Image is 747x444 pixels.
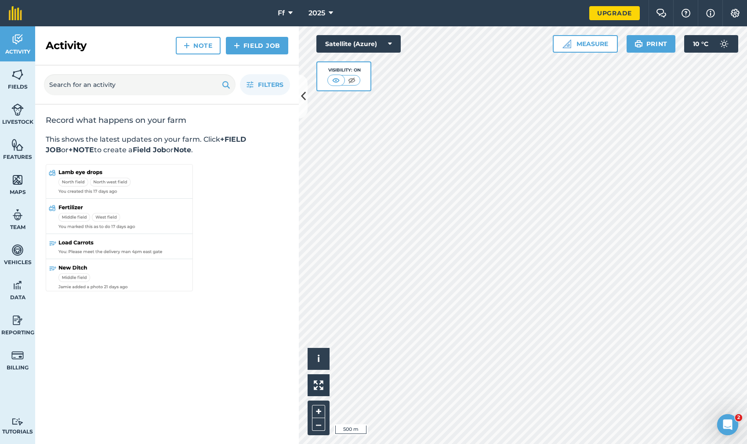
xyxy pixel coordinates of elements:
img: svg+xml;base64,PD94bWwgdmVyc2lvbj0iMS4wIiBlbmNvZGluZz0idXRmLTgiPz4KPCEtLSBHZW5lcmF0b3I6IEFkb2JlIE... [715,35,733,53]
img: svg+xml;base64,PD94bWwgdmVyc2lvbj0iMS4wIiBlbmNvZGluZz0idXRmLTgiPz4KPCEtLSBHZW5lcmF0b3I6IEFkb2JlIE... [11,418,24,426]
span: 2 [735,414,742,421]
span: Filters [258,80,283,90]
img: svg+xml;base64,PHN2ZyB4bWxucz0iaHR0cDovL3d3dy53My5vcmcvMjAwMC9zdmciIHdpZHRoPSIxOSIgaGVpZ2h0PSIyNC... [222,79,230,90]
button: Measure [553,35,618,53]
img: svg+xml;base64,PD94bWwgdmVyc2lvbj0iMS4wIiBlbmNvZGluZz0idXRmLTgiPz4KPCEtLSBHZW5lcmF0b3I6IEFkb2JlIE... [11,349,24,362]
input: Search for an activity [44,74,236,95]
button: i [308,348,330,370]
strong: Note [174,146,191,154]
img: svg+xml;base64,PD94bWwgdmVyc2lvbj0iMS4wIiBlbmNvZGluZz0idXRmLTgiPz4KPCEtLSBHZW5lcmF0b3I6IEFkb2JlIE... [11,208,24,222]
span: i [317,353,320,364]
button: Satellite (Azure) [316,35,401,53]
img: svg+xml;base64,PD94bWwgdmVyc2lvbj0iMS4wIiBlbmNvZGluZz0idXRmLTgiPz4KPCEtLSBHZW5lcmF0b3I6IEFkb2JlIE... [11,33,24,46]
a: Field Job [226,37,288,54]
h2: Activity [46,39,87,53]
img: svg+xml;base64,PHN2ZyB4bWxucz0iaHR0cDovL3d3dy53My5vcmcvMjAwMC9zdmciIHdpZHRoPSI1MCIgaGVpZ2h0PSI0MC... [330,76,341,85]
img: Ruler icon [562,39,571,48]
div: Visibility: On [327,67,361,74]
img: svg+xml;base64,PD94bWwgdmVyc2lvbj0iMS4wIiBlbmNvZGluZz0idXRmLTgiPz4KPCEtLSBHZW5lcmF0b3I6IEFkb2JlIE... [11,279,24,292]
img: A cog icon [730,9,740,18]
img: svg+xml;base64,PHN2ZyB4bWxucz0iaHR0cDovL3d3dy53My5vcmcvMjAwMC9zdmciIHdpZHRoPSIxNyIgaGVpZ2h0PSIxNy... [706,8,715,18]
img: Four arrows, one pointing top left, one top right, one bottom right and the last bottom left [314,380,323,390]
button: + [312,405,325,418]
span: Ff [278,8,285,18]
img: svg+xml;base64,PD94bWwgdmVyc2lvbj0iMS4wIiBlbmNvZGluZz0idXRmLTgiPz4KPCEtLSBHZW5lcmF0b3I6IEFkb2JlIE... [11,243,24,257]
img: A question mark icon [681,9,691,18]
img: svg+xml;base64,PHN2ZyB4bWxucz0iaHR0cDovL3d3dy53My5vcmcvMjAwMC9zdmciIHdpZHRoPSIxNCIgaGVpZ2h0PSIyNC... [184,40,190,51]
iframe: Intercom live chat [717,414,738,435]
img: svg+xml;base64,PHN2ZyB4bWxucz0iaHR0cDovL3d3dy53My5vcmcvMjAwMC9zdmciIHdpZHRoPSI1MCIgaGVpZ2h0PSI0MC... [346,76,357,85]
a: Note [176,37,221,54]
button: – [312,418,325,431]
img: svg+xml;base64,PHN2ZyB4bWxucz0iaHR0cDovL3d3dy53My5vcmcvMjAwMC9zdmciIHdpZHRoPSIxOSIgaGVpZ2h0PSIyNC... [635,39,643,49]
img: svg+xml;base64,PHN2ZyB4bWxucz0iaHR0cDovL3d3dy53My5vcmcvMjAwMC9zdmciIHdpZHRoPSIxNCIgaGVpZ2h0PSIyNC... [234,40,240,51]
img: fieldmargin Logo [9,6,22,20]
strong: Field Job [133,146,166,154]
img: svg+xml;base64,PD94bWwgdmVyc2lvbj0iMS4wIiBlbmNvZGluZz0idXRmLTgiPz4KPCEtLSBHZW5lcmF0b3I6IEFkb2JlIE... [11,103,24,116]
img: Two speech bubbles overlapping with the left bubble in the forefront [656,9,667,18]
button: Print [627,35,676,53]
img: svg+xml;base64,PD94bWwgdmVyc2lvbj0iMS4wIiBlbmNvZGluZz0idXRmLTgiPz4KPCEtLSBHZW5lcmF0b3I6IEFkb2JlIE... [11,314,24,327]
p: This shows the latest updates on your farm. Click or to create a or . [46,134,288,155]
button: Filters [240,74,290,95]
img: svg+xml;base64,PHN2ZyB4bWxucz0iaHR0cDovL3d3dy53My5vcmcvMjAwMC9zdmciIHdpZHRoPSI1NiIgaGVpZ2h0PSI2MC... [11,173,24,186]
span: 2025 [308,8,325,18]
span: 10 ° C [693,35,708,53]
img: svg+xml;base64,PHN2ZyB4bWxucz0iaHR0cDovL3d3dy53My5vcmcvMjAwMC9zdmciIHdpZHRoPSI1NiIgaGVpZ2h0PSI2MC... [11,68,24,81]
img: svg+xml;base64,PHN2ZyB4bWxucz0iaHR0cDovL3d3dy53My5vcmcvMjAwMC9zdmciIHdpZHRoPSI1NiIgaGVpZ2h0PSI2MC... [11,138,24,151]
strong: +NOTE [69,146,94,154]
h2: Record what happens on your farm [46,115,288,125]
a: Upgrade [589,6,640,20]
button: 10 °C [684,35,738,53]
